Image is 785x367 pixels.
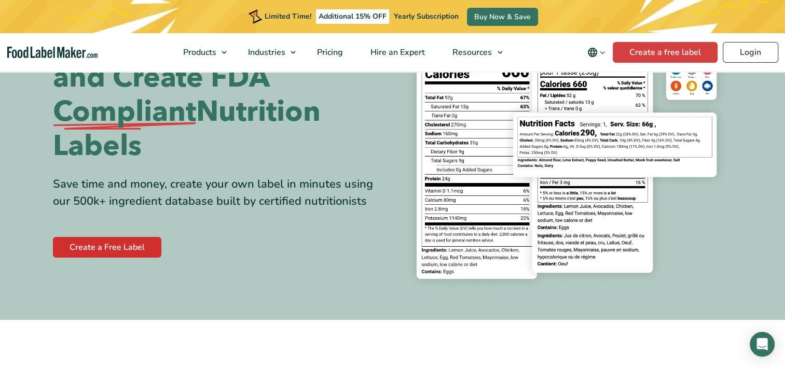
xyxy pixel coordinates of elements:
a: Create a free label [613,42,718,63]
span: Resources [449,47,493,58]
span: Compliant [53,95,196,129]
button: Change language [580,42,613,63]
a: Resources [439,33,507,72]
a: Industries [235,33,301,72]
a: Login [723,42,778,63]
span: Limited Time! [265,11,311,21]
a: Hire an Expert [357,33,436,72]
div: Open Intercom Messenger [750,332,775,357]
span: Yearly Subscription [394,11,459,21]
div: Save time and money, create your own label in minutes using our 500k+ ingredient database built b... [53,176,385,210]
a: Products [170,33,232,72]
span: Hire an Expert [367,47,426,58]
a: Create a Free Label [53,237,161,258]
a: Food Label Maker homepage [7,47,98,59]
h1: Easily Analyze Recipes and Create FDA Nutrition Labels [53,26,385,163]
span: Products [180,47,217,58]
span: Additional 15% OFF [316,9,389,24]
a: Buy Now & Save [467,8,538,26]
span: Industries [245,47,286,58]
span: Pricing [314,47,344,58]
a: Pricing [304,33,354,72]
